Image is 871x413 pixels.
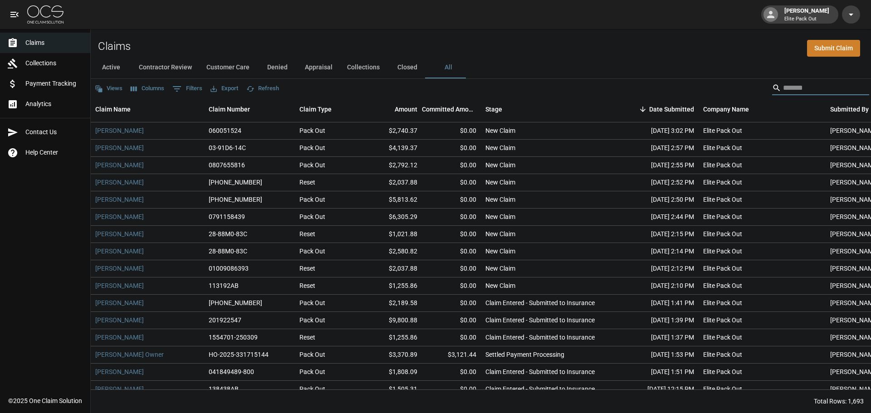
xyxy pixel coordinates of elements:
[363,381,422,398] div: $1,505.31
[422,140,481,157] div: $0.00
[363,157,422,174] div: $2,792.12
[363,364,422,381] div: $1,808.09
[485,350,564,359] div: Settled Payment Processing
[363,122,422,140] div: $2,740.37
[170,82,205,96] button: Show filters
[422,209,481,226] div: $0.00
[95,298,144,307] a: [PERSON_NAME]
[485,247,515,256] div: New Claim
[703,316,742,325] div: Elite Pack Out
[299,247,325,256] div: Pack Out
[703,143,742,152] div: Elite Pack Out
[95,316,144,325] a: [PERSON_NAME]
[299,298,325,307] div: Pack Out
[422,295,481,312] div: $0.00
[340,57,387,78] button: Collections
[95,264,144,273] a: [PERSON_NAME]
[25,38,83,48] span: Claims
[209,229,247,238] div: 28-88M0-83C
[363,346,422,364] div: $3,370.89
[617,364,699,381] div: [DATE] 1:51 PM
[617,226,699,243] div: [DATE] 2:15 PM
[363,191,422,209] div: $5,813.62
[363,97,422,122] div: Amount
[703,212,742,221] div: Elite Pack Out
[699,97,826,122] div: Company Name
[95,384,144,394] a: [PERSON_NAME]
[703,350,742,359] div: Elite Pack Out
[363,209,422,226] div: $6,305.29
[422,122,481,140] div: $0.00
[363,312,422,329] div: $9,800.88
[617,243,699,260] div: [DATE] 2:14 PM
[422,329,481,346] div: $0.00
[209,298,262,307] div: 1006-31-7456
[363,243,422,260] div: $2,580.82
[703,247,742,256] div: Elite Pack Out
[208,82,240,96] button: Export
[422,157,481,174] div: $0.00
[485,264,515,273] div: New Claim
[363,295,422,312] div: $2,189.58
[649,97,694,122] div: Date Submitted
[830,97,869,122] div: Submitted By
[209,178,262,187] div: 01-008-930892
[485,333,595,342] div: Claim Entered - Submitted to Insurance
[209,333,258,342] div: 1554701-250309
[363,140,422,157] div: $4,139.37
[299,178,315,187] div: Reset
[703,333,742,342] div: Elite Pack Out
[703,97,749,122] div: Company Name
[422,174,481,191] div: $0.00
[91,57,132,78] button: Active
[617,97,699,122] div: Date Submitted
[95,281,144,290] a: [PERSON_NAME]
[98,40,131,53] h2: Claims
[485,316,595,325] div: Claim Entered - Submitted to Insurance
[299,97,332,122] div: Claim Type
[209,384,239,394] div: 138438AB
[703,367,742,376] div: Elite Pack Out
[422,312,481,329] div: $0.00
[703,229,742,238] div: Elite Pack Out
[295,97,363,122] div: Claim Type
[199,57,257,78] button: Customer Care
[422,364,481,381] div: $0.00
[8,396,82,405] div: © 2025 One Claim Solution
[703,384,742,394] div: Elite Pack Out
[703,178,742,187] div: Elite Pack Out
[244,82,281,96] button: Refresh
[703,195,742,204] div: Elite Pack Out
[209,367,254,376] div: 041849489-800
[25,79,83,88] span: Payment Tracking
[209,160,245,170] div: 0807655816
[387,57,428,78] button: Closed
[617,260,699,277] div: [DATE] 2:12 PM
[485,281,515,290] div: New Claim
[209,143,246,152] div: 03-91D6-14C
[209,212,245,221] div: 0791158439
[485,384,595,394] div: Claim Entered - Submitted to Insurance
[93,82,125,96] button: Views
[128,82,166,96] button: Select columns
[95,126,144,135] a: [PERSON_NAME]
[703,264,742,273] div: Elite Pack Out
[617,346,699,364] div: [DATE] 1:53 PM
[209,126,241,135] div: 060051524
[485,195,515,204] div: New Claim
[422,97,481,122] div: Committed Amount
[617,312,699,329] div: [DATE] 1:39 PM
[617,122,699,140] div: [DATE] 3:02 PM
[209,247,247,256] div: 28-88M0-83C
[95,178,144,187] a: [PERSON_NAME]
[781,6,833,23] div: [PERSON_NAME]
[422,226,481,243] div: $0.00
[363,277,422,295] div: $1,255.86
[95,367,144,376] a: [PERSON_NAME]
[95,97,131,122] div: Claim Name
[257,57,298,78] button: Denied
[95,247,144,256] a: [PERSON_NAME]
[617,140,699,157] div: [DATE] 2:57 PM
[617,329,699,346] div: [DATE] 1:37 PM
[209,350,269,359] div: HO-2025-331715144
